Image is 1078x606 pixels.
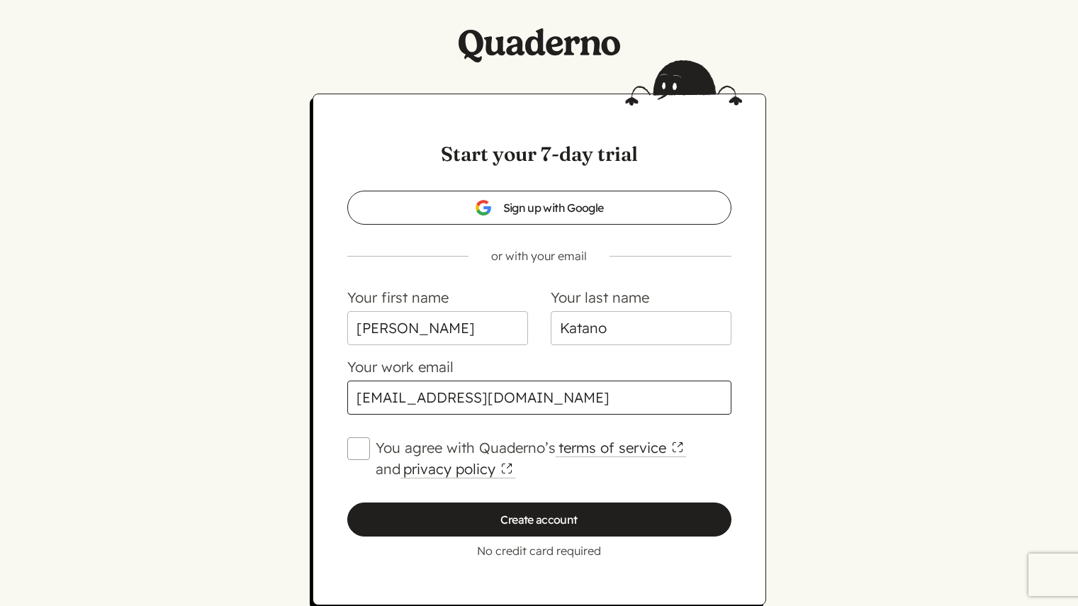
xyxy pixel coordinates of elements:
[347,288,449,306] label: Your first name
[347,358,454,376] label: Your work email
[400,460,515,478] a: privacy policy
[475,199,604,216] span: Sign up with Google
[347,140,731,168] h1: Start your 7-day trial
[556,439,686,457] a: terms of service
[325,247,754,264] p: or with your email
[347,191,731,225] a: Sign up with Google
[376,437,731,480] label: You agree with Quaderno’s and
[551,288,649,306] label: Your last name
[347,542,731,559] p: No credit card required
[347,503,731,537] input: Create account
